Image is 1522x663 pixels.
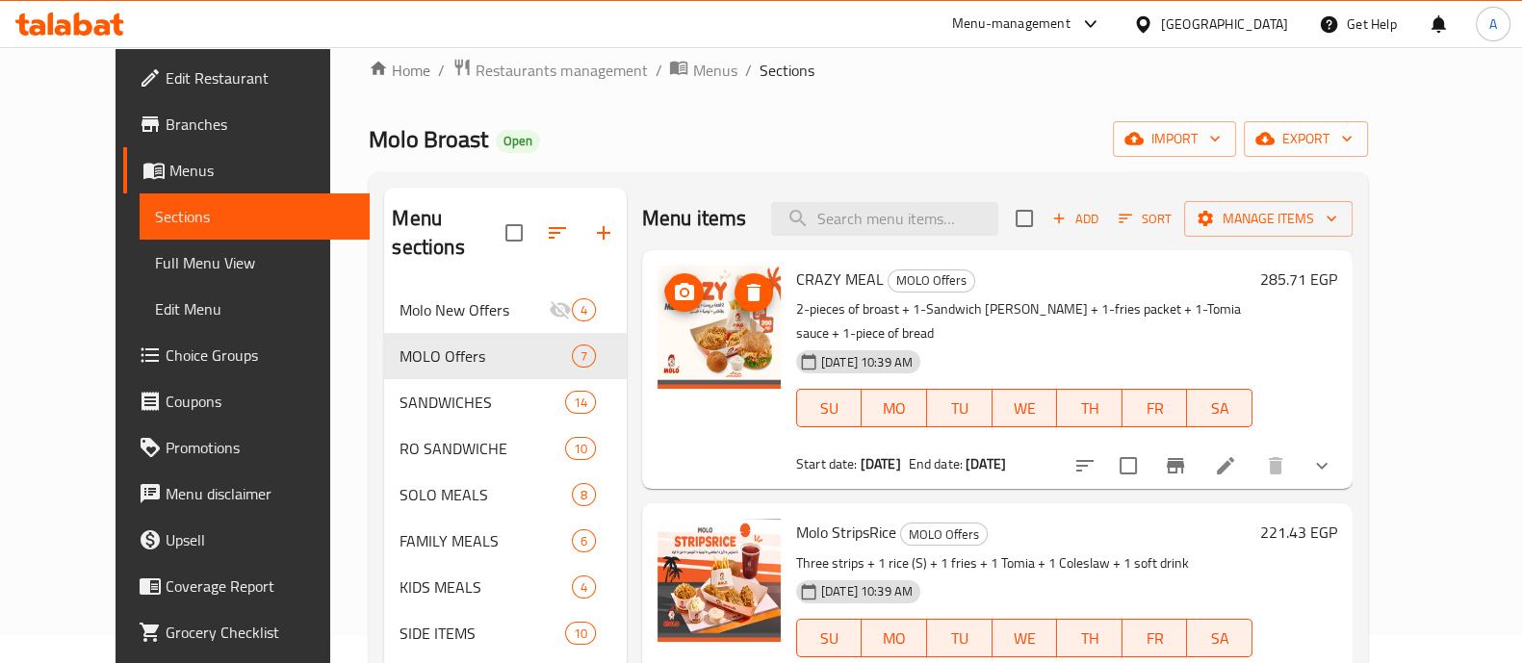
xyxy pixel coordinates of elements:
a: Branches [123,101,370,147]
b: [DATE] [966,451,1006,476]
span: 6 [573,532,595,550]
span: KIDS MEALS [400,575,571,599]
span: Edit Restaurant [166,66,354,89]
div: items [565,391,596,414]
button: SA [1187,619,1252,657]
span: MO [869,395,919,422]
button: SU [796,389,863,427]
span: Open [496,133,540,149]
button: upload picture [665,273,704,312]
span: WE [1000,625,1050,652]
a: Edit Menu [140,286,370,332]
span: Coupons [166,390,354,413]
span: FAMILY MEALS [400,529,571,552]
a: Upsell [123,517,370,563]
span: Sort items [1106,204,1184,234]
span: SU [805,395,855,422]
button: FR [1122,389,1188,427]
div: SANDWICHES14 [384,379,626,425]
a: Menu disclaimer [123,471,370,517]
span: 14 [566,394,595,412]
a: Menus [123,147,370,193]
span: Add item [1045,204,1106,234]
span: FR [1130,625,1180,652]
span: Menus [692,59,736,82]
a: Full Menu View [140,240,370,286]
span: [DATE] 10:39 AM [813,582,920,600]
div: MOLO Offers [888,269,975,293]
button: MO [862,619,927,657]
span: Promotions [166,436,354,459]
button: WE [993,619,1058,657]
span: Edit Menu [155,297,354,320]
span: Molo Broast [369,117,488,161]
span: MOLO Offers [889,269,974,292]
button: delete image [735,273,773,312]
span: SANDWICHES [400,391,564,414]
a: Coverage Report [123,563,370,609]
a: Coupons [123,378,370,424]
button: SU [796,619,863,657]
span: SIDE ITEMS [400,622,564,645]
span: Branches [166,113,354,136]
span: Sections [155,205,354,228]
nav: breadcrumb [369,58,1368,83]
span: TH [1065,395,1115,422]
span: Molo StripsRice [796,518,896,547]
span: Grocery Checklist [166,621,354,644]
p: Three strips + 1 rice (S) + 1 fries + 1 Tomia + 1 Coleslaw + 1 soft drink [796,551,1252,575]
span: TU [935,625,985,652]
span: SOLO MEALS [400,483,571,506]
input: search [771,202,998,236]
span: FR [1130,395,1180,422]
div: KIDS MEALS4 [384,564,626,610]
button: Add section [580,210,627,256]
li: / [655,59,661,82]
span: MO [869,625,919,652]
span: Sort [1119,208,1172,230]
button: WE [993,389,1058,427]
div: FAMILY MEALS6 [384,518,626,564]
button: TH [1057,389,1122,427]
span: import [1128,127,1221,151]
span: export [1259,127,1353,151]
button: delete [1252,443,1299,489]
span: SA [1195,395,1245,422]
button: export [1244,121,1368,157]
button: TU [927,389,993,427]
span: 10 [566,625,595,643]
div: items [572,529,596,552]
span: RO SANDWICHE [400,437,564,460]
div: items [572,483,596,506]
h2: Menu sections [392,204,504,262]
span: WE [1000,395,1050,422]
span: MOLO Offers [901,523,987,546]
div: items [572,575,596,599]
a: Choice Groups [123,332,370,378]
div: [GEOGRAPHIC_DATA] [1161,13,1288,35]
span: 4 [573,301,595,319]
a: Grocery Checklist [123,609,370,655]
div: items [572,298,596,321]
h6: 285.71 EGP [1260,266,1337,293]
a: Menus [669,58,736,83]
button: Add [1045,204,1106,234]
span: 10 [566,440,595,458]
span: Coverage Report [166,574,354,598]
li: / [744,59,751,82]
b: [DATE] [861,451,901,476]
span: Start date: [796,451,858,476]
span: End date: [909,451,963,476]
a: Promotions [123,424,370,471]
span: Select all sections [494,213,534,253]
span: Upsell [166,528,354,551]
button: Manage items [1184,201,1353,237]
div: SIDE ITEMS10 [384,610,626,656]
button: show more [1299,443,1345,489]
span: Select section [1004,198,1045,239]
span: MOLO Offers [400,344,571,368]
span: Menus [169,159,354,182]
